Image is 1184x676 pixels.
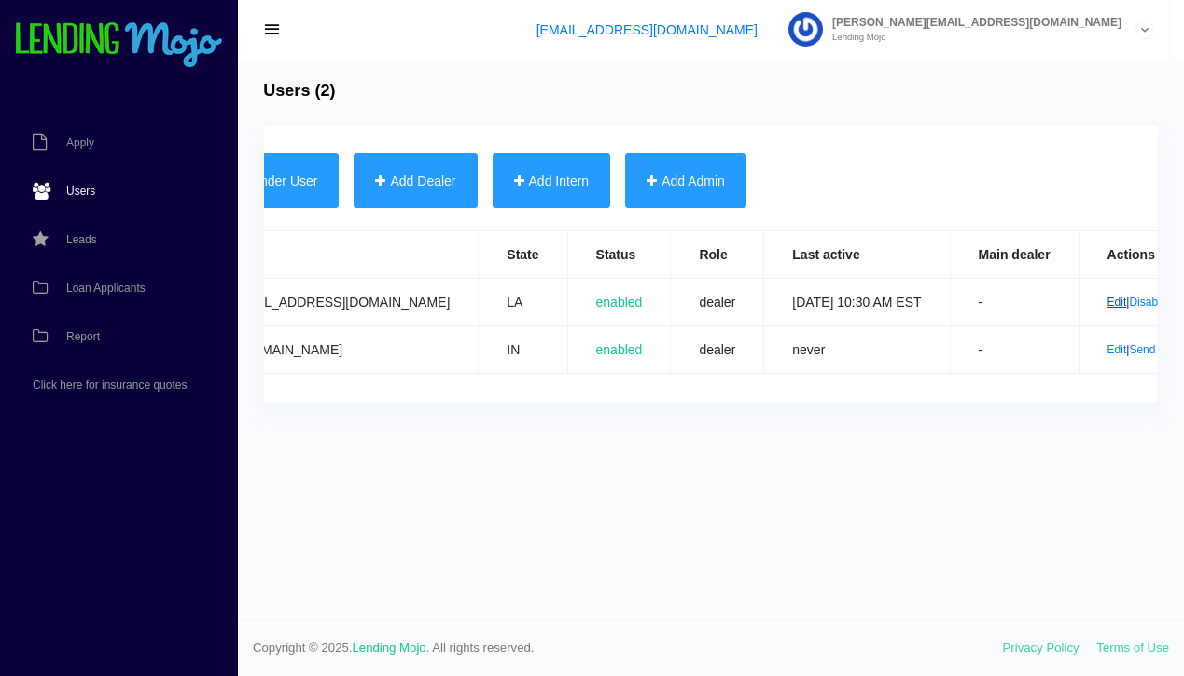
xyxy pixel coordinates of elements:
a: Edit [1107,343,1127,356]
th: State [479,231,567,279]
span: Loan Applicants [66,283,146,294]
span: Report [66,331,100,342]
button: Add Admin [625,153,746,209]
small: Lending Mojo [823,33,1121,42]
a: Edit [1107,296,1127,309]
button: Add Dealer [354,153,477,209]
td: dealer [671,279,764,326]
span: Click here for insurance quotes [33,379,187,391]
th: Main dealer [950,231,1079,279]
td: [DATE] 10:30 AM EST [764,279,950,326]
span: Users [66,186,95,197]
td: never [764,326,950,374]
a: Lending Mojo [353,641,426,655]
span: Leads [66,234,97,245]
th: Last active [764,231,950,279]
span: enabled [596,295,643,310]
th: Role [671,231,764,279]
img: logo-small.png [14,22,224,69]
span: Apply [66,137,94,148]
td: - [950,326,1079,374]
td: [EMAIL_ADDRESS][DOMAIN_NAME] [92,326,478,374]
a: Disable [1129,296,1166,309]
td: - [950,279,1079,326]
span: enabled [596,342,643,357]
a: Privacy Policy [1003,641,1080,655]
th: Status [567,231,671,279]
a: Terms of Use [1096,641,1169,655]
h4: Users (2) [263,81,335,102]
a: [EMAIL_ADDRESS][DOMAIN_NAME] [536,22,758,37]
td: dealer [671,326,764,374]
button: Add Intern [493,153,611,209]
td: LA [479,279,567,326]
img: Profile image [788,12,823,47]
span: Copyright © 2025. . All rights reserved. [253,639,1003,657]
td: [PERSON_NAME][EMAIL_ADDRESS][DOMAIN_NAME] [92,279,478,326]
td: IN [479,326,567,374]
span: [PERSON_NAME][EMAIL_ADDRESS][DOMAIN_NAME] [823,17,1121,28]
th: Email [92,231,478,279]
